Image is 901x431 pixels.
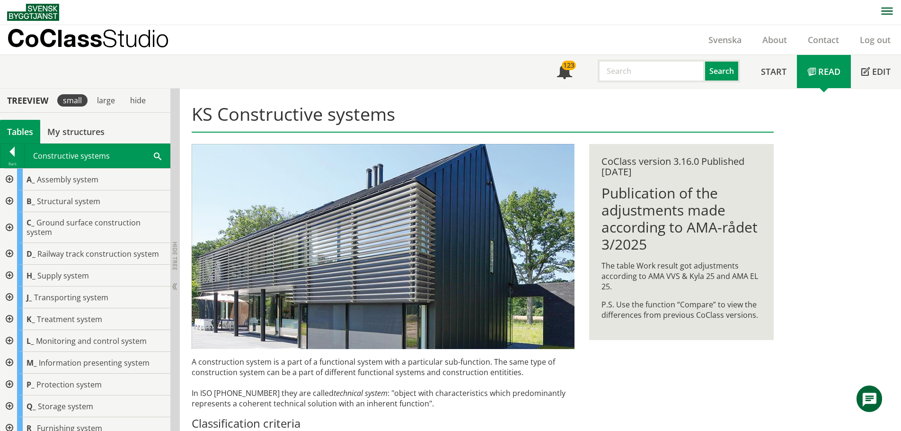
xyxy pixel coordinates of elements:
[562,61,576,70] div: 123
[334,388,388,398] em: technical system
[26,196,35,207] span: B_
[601,156,761,177] div: CoClass version 3.16.0 Published [DATE]
[102,24,169,52] span: Studio
[26,249,35,259] span: D_
[2,95,53,106] div: Treeview
[598,60,705,82] input: Search
[37,174,98,185] span: Assembly system
[698,34,752,45] a: Svenska
[26,292,32,303] span: J_
[752,34,797,45] a: About
[124,94,151,107] div: hide
[872,66,891,77] span: Edit
[192,416,574,431] h3: Classification criteria
[751,55,797,88] a: Start
[0,160,24,168] div: Back
[37,314,102,324] span: Treatment system
[26,336,34,346] span: L_
[37,196,100,207] span: Structural system
[601,185,761,253] h1: Publication of the adjustments made according to AMA-rådet 3/2025
[34,292,108,303] span: Transporting system
[26,314,35,324] span: K_
[40,120,112,144] a: My structures
[7,33,169,44] p: CoClass
[26,217,141,237] span: Ground surface construction system
[154,151,161,161] span: Search within table
[37,270,89,281] span: Supply system
[39,358,150,368] span: Information presenting system
[192,103,773,133] h1: KS Constructive systems
[26,358,37,368] span: M_
[705,60,740,82] button: Search
[192,357,574,409] p: A construction system is a part of a functional system with a particular sub-function. The same t...
[601,299,761,320] p: P.S. Use the function “Compare” to view the differences from previous CoClass versions.
[171,242,179,270] span: Hide tree
[91,94,121,107] div: large
[557,65,572,80] span: Notifications
[192,144,574,349] img: structural-solar-shading.jpg
[36,379,102,390] span: Protection system
[57,94,88,107] div: small
[7,25,189,54] a: CoClassStudio
[26,174,35,185] span: A_
[547,55,583,88] a: 123
[25,144,170,168] div: Constructive systems
[26,401,36,412] span: Q_
[797,34,849,45] a: Contact
[818,66,840,77] span: Read
[36,336,147,346] span: Monitoring and control system
[26,270,35,281] span: H_
[38,401,93,412] span: Storage system
[37,249,159,259] span: Railway track construction system
[797,55,851,88] a: Read
[601,260,761,292] p: The table Work result got adjustments according to AMA VVS & Kyla 25 and AMA EL 25.
[849,34,901,45] a: Log out
[851,55,901,88] a: Edit
[761,66,786,77] span: Start
[26,217,35,228] span: C_
[26,379,35,390] span: P_
[7,4,59,21] img: Svensk Byggtjänst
